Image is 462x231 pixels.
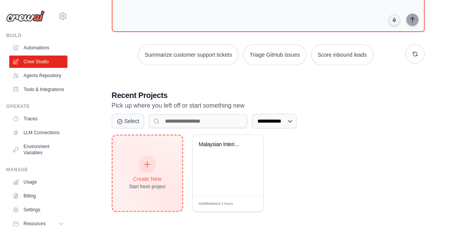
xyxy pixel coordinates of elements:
div: Operate [6,103,67,110]
a: Environment Variables [9,140,67,159]
button: Triage GitHub issues [243,44,306,65]
p: Pick up where you left off or start something new [112,101,425,111]
div: Manage [6,167,67,173]
div: Build [6,32,67,39]
span: Resources [24,221,45,227]
h3: Recent Projects [112,90,425,101]
button: Click to speak your automation idea [388,14,400,26]
img: Logo [6,10,45,22]
a: Billing [9,190,67,202]
a: Usage [9,176,67,188]
div: Malaysian Interior Design Tender Opportunities [199,141,245,148]
a: Settings [9,204,67,216]
button: Get new suggestions [405,44,425,64]
a: Tools & Integrations [9,83,67,96]
a: Traces [9,113,67,125]
a: LLM Connections [9,126,67,139]
button: Select [112,114,144,128]
button: Resources [9,218,67,230]
div: Create New [129,175,166,183]
a: Agents Repository [9,69,67,82]
div: Start fresh project [129,184,166,190]
button: Score inbound leads [311,44,373,65]
a: Automations [9,42,67,54]
a: Crew Studio [9,56,67,68]
button: Summarize customer support tickets [138,44,238,65]
span: Edit [245,201,251,207]
span: Modified about 2 hours [199,201,233,207]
